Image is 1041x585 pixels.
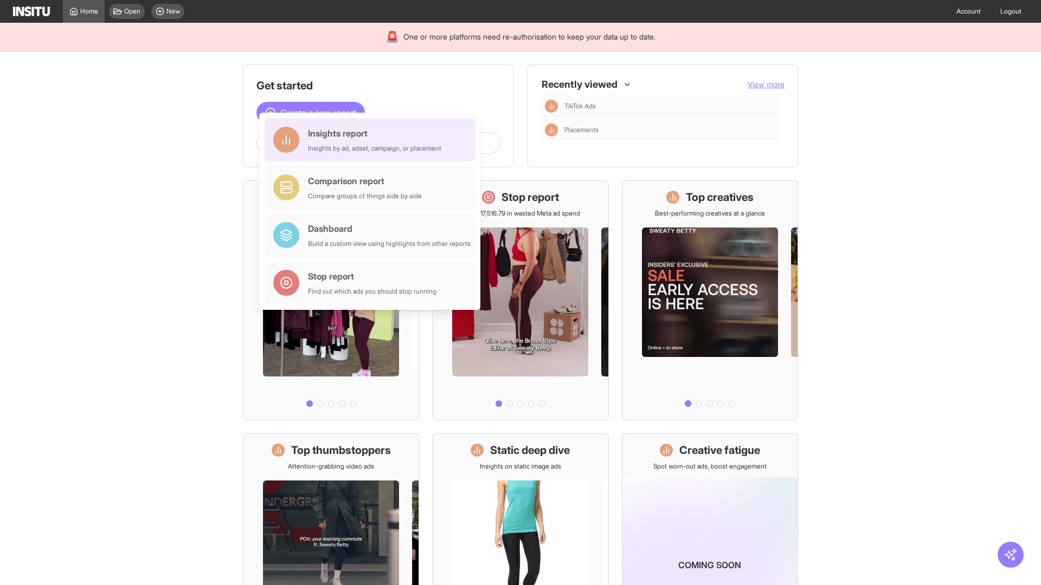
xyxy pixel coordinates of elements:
span: Home [80,7,98,16]
h1: Top thumbstoppers [291,443,391,458]
p: Attention-grabbing video ads [288,462,374,471]
span: TikTok Ads [564,102,776,110]
div: Build a custom view using highlights from other reports [308,239,471,248]
span: Placements [564,126,599,134]
a: Top creativesBest-performing creatives at a glance [622,180,798,420]
div: Insights [545,123,558,136]
div: Insights by ad, adset, campaign, or placement [308,144,441,153]
span: Placements [564,126,776,134]
a: Stop reportSave £17,516.79 in wasted Meta ad spend [432,180,608,420]
span: TikTok Ads [564,102,596,110]
div: Compare groups of things side by side [308,192,422,200]
p: Save £17,516.79 in wasted Meta ad spend [461,209,580,218]
p: Best-performing creatives at a glance [655,209,765,218]
button: Create a new report [256,102,365,123]
span: Create a new report [280,106,356,119]
h1: Top creatives [686,190,754,205]
h1: Stop report [502,190,559,205]
img: Logo [13,6,50,16]
div: Find out which ads you should stop running [308,287,436,296]
span: New [166,7,180,16]
span: View more [748,80,785,89]
div: Dashboard [308,222,471,235]
p: Insights on static image ads [480,462,561,471]
button: View more [748,79,785,90]
div: 🚨 [385,29,399,44]
div: Stop report [308,270,436,283]
span: One or more platforms need re-authorisation to keep your data up to date. [403,31,656,42]
a: What's live nowSee all active ads instantly [243,180,419,420]
div: Insights [545,100,558,113]
h1: Static deep dive [490,443,570,458]
h1: Get started [256,78,500,93]
span: Open [124,7,140,16]
div: Comparison report [308,174,422,187]
div: Insights report [308,127,441,140]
